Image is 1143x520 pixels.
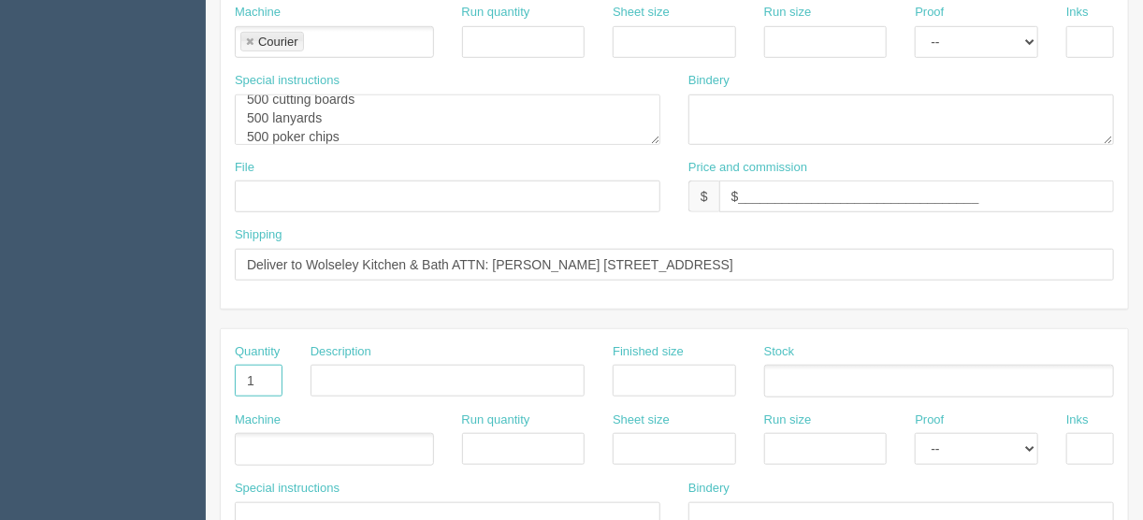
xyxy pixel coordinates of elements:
label: File [235,159,254,177]
label: Bindery [688,72,730,90]
label: Sheet size [613,412,670,429]
label: Run size [764,4,812,22]
label: Run quantity [462,412,530,429]
label: Run quantity [462,4,530,22]
div: Courier [258,36,298,48]
label: Run size [764,412,812,429]
label: Proof [915,412,944,429]
label: Shipping [235,226,282,244]
label: Sheet size [613,4,670,22]
label: Special instructions [235,480,340,498]
label: Quantity [235,343,280,361]
label: Machine [235,4,281,22]
label: Inks [1066,4,1089,22]
label: Finished size [613,343,684,361]
label: Bindery [688,480,730,498]
label: Stock [764,343,795,361]
label: Description [311,343,371,361]
div: $ [688,181,719,212]
textarea: PO to GMG Works: 500 Double-sided poker chips (100 black, 200 red, 200 green) @ $0.51/each ($255.... [235,94,660,145]
label: Machine [235,412,281,429]
label: Inks [1066,412,1089,429]
label: Proof [915,4,944,22]
label: Special instructions [235,72,340,90]
label: Price and commission [688,159,807,177]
